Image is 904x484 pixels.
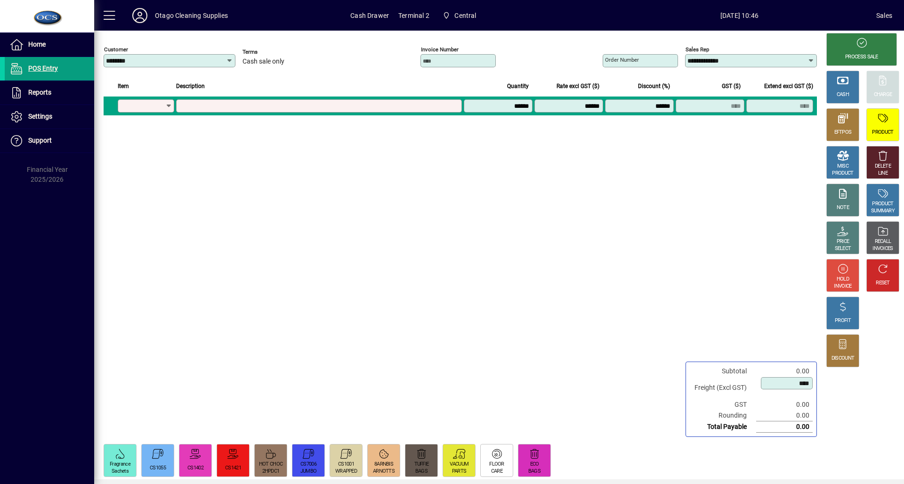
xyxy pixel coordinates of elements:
div: CS1001 [338,461,354,468]
div: SELECT [835,245,851,252]
mat-label: Order number [605,56,639,63]
td: Subtotal [690,366,756,377]
td: GST [690,399,756,410]
mat-label: Invoice number [421,46,459,53]
span: Reports [28,89,51,96]
div: NOTE [837,204,849,211]
div: Otago Cleaning Supplies [155,8,228,23]
div: ARNOTTS [373,468,395,475]
span: Terms [242,49,299,55]
span: Extend excl GST ($) [764,81,813,91]
div: INVOICE [834,283,851,290]
td: Rounding [690,410,756,421]
div: CS7006 [300,461,316,468]
span: Cash Drawer [350,8,389,23]
div: JUMBO [300,468,317,475]
div: PROCESS SALE [845,54,878,61]
td: 0.00 [756,410,813,421]
div: CS1402 [187,465,203,472]
div: CS1421 [225,465,241,472]
div: Sachets [112,468,129,475]
mat-label: Sales rep [686,46,709,53]
div: PRODUCT [832,170,853,177]
div: CASH [837,91,849,98]
td: Total Payable [690,421,756,433]
div: RESET [876,280,890,287]
span: Settings [28,113,52,120]
td: Freight (Excl GST) [690,377,756,399]
div: BAGS [415,468,428,475]
div: PARTS [452,468,467,475]
div: PRICE [837,238,849,245]
div: RECALL [875,238,891,245]
div: TUFFIE [414,461,429,468]
span: Central [439,7,480,24]
div: SUMMARY [871,208,895,215]
td: 0.00 [756,399,813,410]
div: EFTPOS [834,129,852,136]
span: Quantity [507,81,529,91]
div: LINE [878,170,888,177]
div: 8ARNBIS [374,461,393,468]
span: Central [454,8,476,23]
div: FLOOR [489,461,504,468]
td: 0.00 [756,366,813,377]
span: GST ($) [722,81,741,91]
span: [DATE] 10:46 [603,8,876,23]
div: CS1055 [150,465,166,472]
button: Profile [125,7,155,24]
a: Support [5,129,94,153]
div: INVOICES [872,245,893,252]
a: Reports [5,81,94,105]
div: BAGS [528,468,541,475]
span: POS Entry [28,65,58,72]
div: Sales [876,8,892,23]
div: PRODUCT [872,201,893,208]
span: Item [118,81,129,91]
span: Rate excl GST ($) [557,81,599,91]
mat-label: Customer [104,46,128,53]
div: CHARGE [874,91,892,98]
div: Fragrance [110,461,130,468]
div: CARE [491,468,502,475]
div: MISC [837,163,848,170]
div: DISCOUNT [831,355,854,362]
span: Description [176,81,205,91]
span: Cash sale only [242,58,284,65]
a: Home [5,33,94,56]
td: 0.00 [756,421,813,433]
div: ECO [530,461,539,468]
div: HOLD [837,276,849,283]
div: PRODUCT [872,129,893,136]
span: Terminal 2 [398,8,429,23]
span: Support [28,137,52,144]
a: Settings [5,105,94,129]
div: WRAPPED [335,468,357,475]
div: 2HPDC1 [262,468,280,475]
div: DELETE [875,163,891,170]
div: VACUUM [450,461,469,468]
span: Discount (%) [638,81,670,91]
div: HOT CHOC [259,461,282,468]
div: PROFIT [835,317,851,324]
span: Home [28,40,46,48]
